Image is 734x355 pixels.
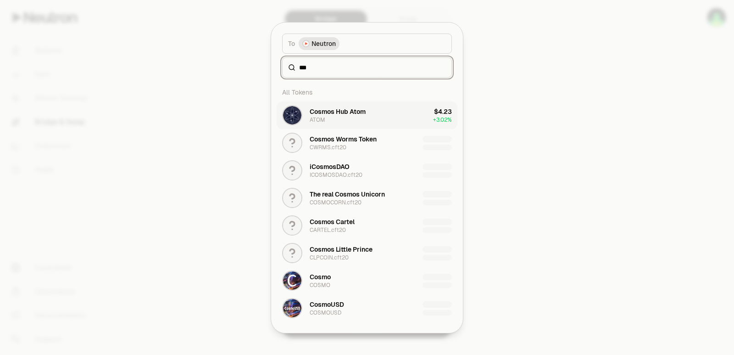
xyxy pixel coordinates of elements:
[310,282,330,289] div: COSMO
[310,171,362,179] div: ICOSMOSDAO.cft20
[311,39,336,48] span: Neutron
[310,254,349,261] div: CLPCOIN.cft20
[310,300,344,309] div: CosmoUSD
[310,162,350,171] div: iCosmosDAO
[277,101,457,129] button: ATOM LogoCosmos Hub AtomATOM$4.23+3.02%
[283,299,301,317] img: COSMOUSD Logo
[310,217,355,226] div: Cosmos Cartel
[277,294,457,322] button: COSMOUSD LogoCosmoUSDCOSMOUSD
[310,272,331,282] div: Cosmo
[277,83,457,101] div: All Tokens
[277,239,457,267] button: Cosmos Little PrinceCLPCOIN.cft20
[310,190,385,199] div: The real Cosmos Unicorn
[277,212,457,239] button: Cosmos CartelCARTEL.cft20
[282,34,452,54] button: ToNeutron LogoNeutron
[277,267,457,294] button: COSMO LogoCosmoCOSMO
[310,107,366,116] div: Cosmos Hub Atom
[310,144,346,151] div: CWRMS.cft20
[283,271,301,290] img: COSMO Logo
[310,199,361,206] div: COSMOCORN.cft20
[433,116,452,124] span: + 3.02%
[310,245,373,254] div: Cosmos Little Prince
[283,106,301,124] img: ATOM Logo
[277,184,457,212] button: The real Cosmos UnicornCOSMOCORN.cft20
[303,41,309,46] img: Neutron Logo
[310,226,346,234] div: CARTEL.cft20
[288,39,295,48] span: To
[434,107,452,116] div: $4.23
[277,157,457,184] button: iCosmosDAOICOSMOSDAO.cft20
[310,135,377,144] div: Cosmos Worms Token
[277,129,457,157] button: Cosmos Worms TokenCWRMS.cft20
[310,309,341,316] div: COSMOUSD
[310,116,325,124] div: ATOM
